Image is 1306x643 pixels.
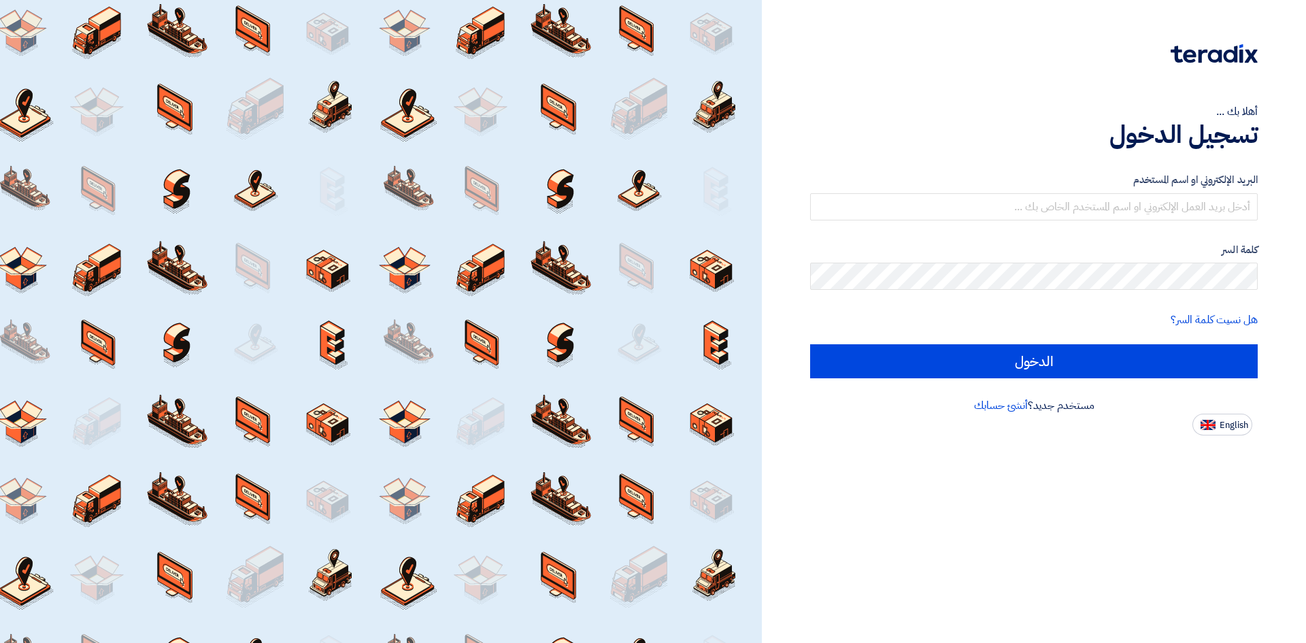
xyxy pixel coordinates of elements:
div: أهلا بك ... [810,103,1258,120]
a: أنشئ حسابك [974,397,1028,414]
h1: تسجيل الدخول [810,120,1258,150]
img: en-US.png [1201,420,1216,430]
input: الدخول [810,344,1258,378]
label: كلمة السر [810,242,1258,258]
label: البريد الإلكتروني او اسم المستخدم [810,172,1258,188]
a: هل نسيت كلمة السر؟ [1171,312,1258,328]
input: أدخل بريد العمل الإلكتروني او اسم المستخدم الخاص بك ... [810,193,1258,220]
img: Teradix logo [1171,44,1258,63]
div: مستخدم جديد؟ [810,397,1258,414]
button: English [1192,414,1252,435]
span: English [1220,421,1248,430]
